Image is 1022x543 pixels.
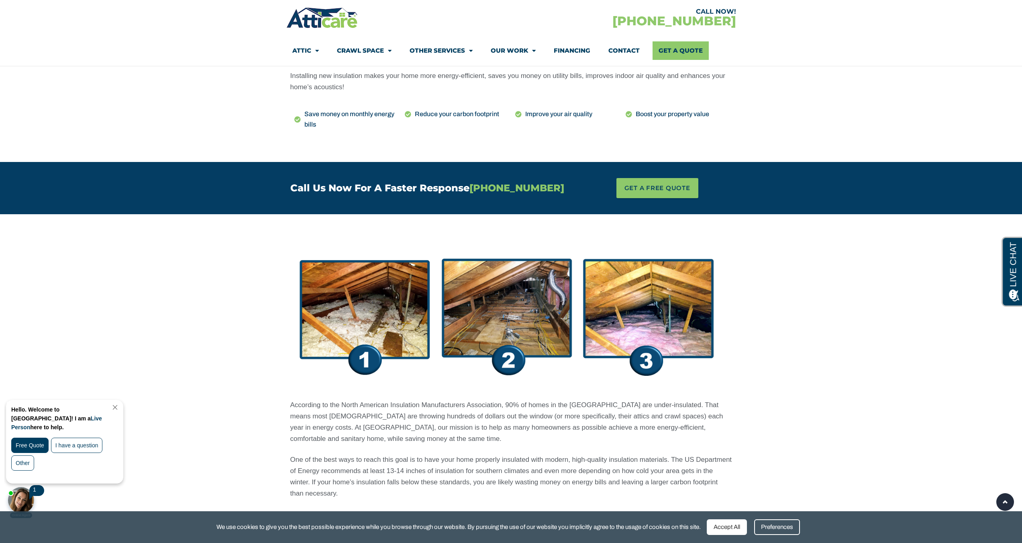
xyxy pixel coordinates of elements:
nav: Menu [292,41,730,60]
span: Boost your property value [634,109,709,119]
span: We use cookies to give you the best possible experience while you browse through our website. By ... [216,522,701,532]
span: Save money on monthly energy bills [302,109,397,130]
a: Financing [554,41,590,60]
span: Reduce your carbon footprint [413,109,499,119]
div: Preferences [754,519,800,535]
a: Attic [292,41,319,60]
div: Accept All [707,519,747,535]
a: Our Work [491,41,536,60]
div: CALL NOW! [511,8,736,15]
span: One of the best ways to reach this goal is to have your home properly insulated with modern, high... [290,456,732,497]
span: Opens a chat window [20,6,65,16]
span: According to the North American Insulation Manufacturers Association, 90% of homes in the [GEOGRA... [290,401,723,443]
a: Other Services [410,41,473,60]
p: Installing new insulation makes your home more energy-efficient, saves you money on utility bills... [290,70,732,93]
a: GET A FREE QUOTE [616,178,698,198]
a: Crawl Space [337,41,392,60]
span: GET A FREE QUOTE [624,182,690,194]
h4: Call Us Now For A Faster Response [290,183,575,193]
a: Get A Quote [653,41,709,60]
span: [PHONE_NUMBER] [469,182,564,194]
a: Contact [608,41,640,60]
iframe: Chat Invitation [4,398,133,519]
span: Improve your air quality [523,109,592,119]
